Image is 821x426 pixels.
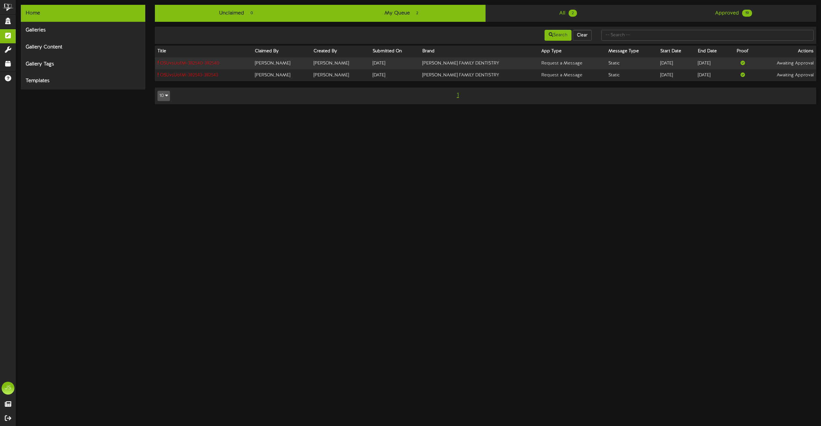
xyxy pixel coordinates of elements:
[155,46,252,57] th: Title
[755,57,816,70] td: Awaiting Approval
[539,57,606,70] td: Request a Message
[755,69,816,81] td: Awaiting Approval
[21,56,145,73] div: Gallery Tags
[658,69,696,81] td: [DATE]
[370,46,420,57] th: Submitted On
[157,91,170,101] button: 10
[311,69,370,81] td: [PERSON_NAME]
[160,73,218,78] span: OSUvsUofM-382543 - 382543
[569,10,577,17] span: 2
[539,46,606,57] th: App Type
[545,30,571,41] button: Search
[413,10,421,17] span: 2
[21,22,145,39] div: Galleries
[695,57,730,70] td: [DATE]
[2,382,14,395] div: JS
[320,5,486,22] a: My Queue
[21,39,145,56] div: Gallery Content
[755,46,816,57] th: Actions
[742,10,752,17] span: 19
[658,46,696,57] th: Start Date
[730,46,755,57] th: Proof
[370,57,420,70] td: [DATE]
[455,92,461,99] span: 1
[252,57,311,70] td: [PERSON_NAME]
[420,69,539,81] td: [PERSON_NAME] FAMILY DENTISTRY
[155,5,320,22] a: Unclaimed
[606,57,657,70] td: Static
[311,57,370,70] td: [PERSON_NAME]
[539,69,606,81] td: Request a Message
[695,46,730,57] th: End Date
[651,5,816,22] a: Approved
[21,72,145,89] div: Templates
[420,46,539,57] th: Brand
[486,5,651,22] a: All
[695,69,730,81] td: [DATE]
[247,10,256,17] span: 0
[311,46,370,57] th: Created By
[370,69,420,81] td: [DATE]
[420,57,539,70] td: [PERSON_NAME] FAMILY DENTISTRY
[252,46,311,57] th: Claimed By
[658,57,696,70] td: [DATE]
[160,61,219,66] span: OSUvsUofM-382540 - 382540
[606,69,657,81] td: Static
[573,30,592,41] button: Clear
[606,46,657,57] th: Message Type
[21,5,145,22] div: Home
[252,69,311,81] td: [PERSON_NAME]
[601,30,814,41] input: -- Search --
